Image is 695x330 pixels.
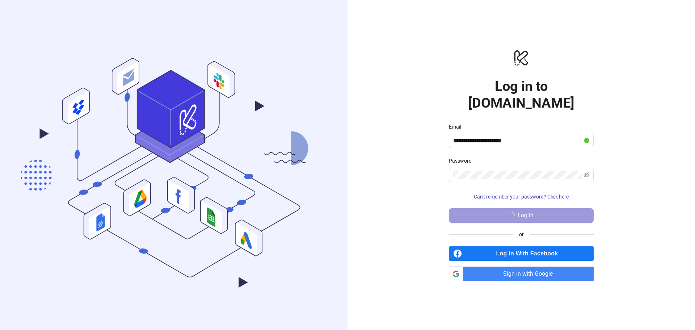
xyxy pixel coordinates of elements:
input: Password [453,171,582,179]
span: loading [508,211,516,219]
button: Can't remember your password? Click here [449,191,594,202]
label: Password [449,157,476,165]
a: Sign in with Google [449,267,594,281]
h1: Log in to [DOMAIN_NAME] [449,78,594,111]
a: Log in With Facebook [449,246,594,261]
span: or [513,230,530,238]
span: Sign in with Google [466,267,594,281]
label: Email [449,123,466,131]
a: Can't remember your password? Click here [449,194,594,200]
span: Log in [518,212,534,219]
span: Log in With Facebook [465,246,594,261]
input: Email [453,137,583,145]
span: Can't remember your password? Click here [474,194,569,200]
button: Log in [449,208,594,223]
span: eye-invisible [584,172,589,178]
